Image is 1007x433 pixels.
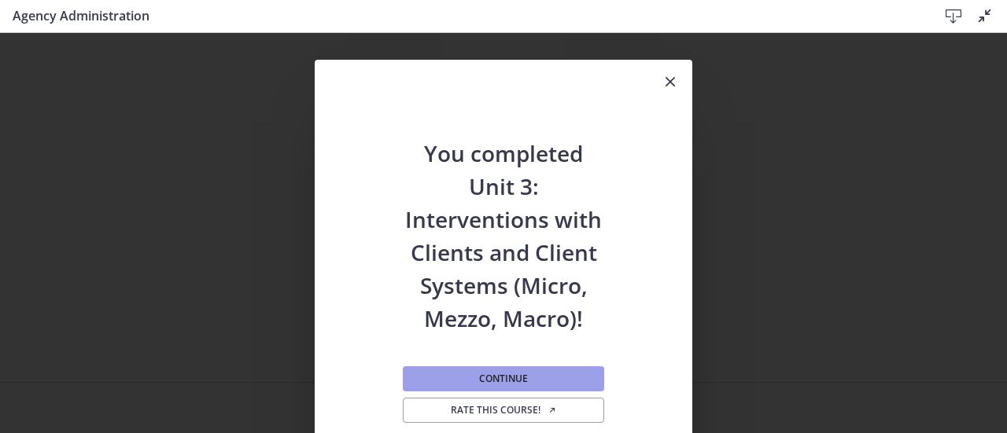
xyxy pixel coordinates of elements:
button: Close [648,60,692,105]
h3: Agency Administration [13,6,913,25]
h2: You completed Unit 3: Interventions with Clients and Client Systems (Micro, Mezzo, Macro)! [400,105,607,335]
a: Rate this course! Opens in a new window [403,398,604,423]
i: Opens in a new window [548,405,557,415]
button: Continue [403,366,604,391]
span: Rate this course! [451,404,557,416]
span: Continue [479,372,528,385]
